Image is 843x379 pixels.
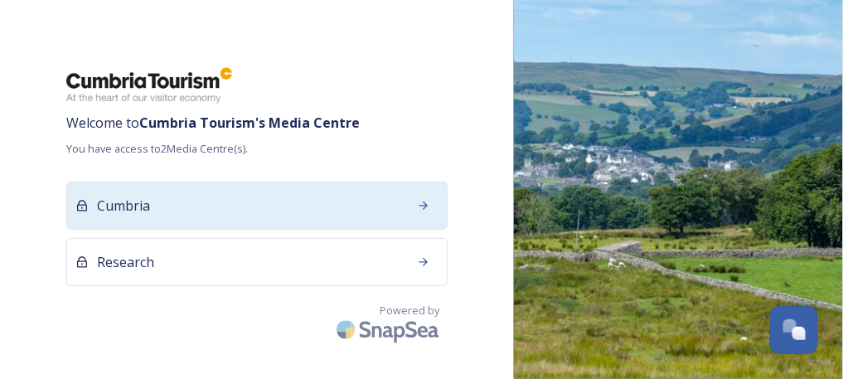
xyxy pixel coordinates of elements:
[66,141,448,157] span: You have access to 2 Media Centre(s).
[66,182,448,238] a: Cumbria
[66,113,448,133] span: Welcome to
[97,252,154,272] span: Research
[139,114,360,132] strong: Cumbria Tourism 's Media Centre
[66,66,232,104] img: ct_logo.png
[770,306,818,354] button: Open Chat
[97,196,150,216] span: Cumbria
[380,303,439,318] span: Powered by
[66,238,448,294] a: Research
[332,310,448,349] img: SnapSea Logo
